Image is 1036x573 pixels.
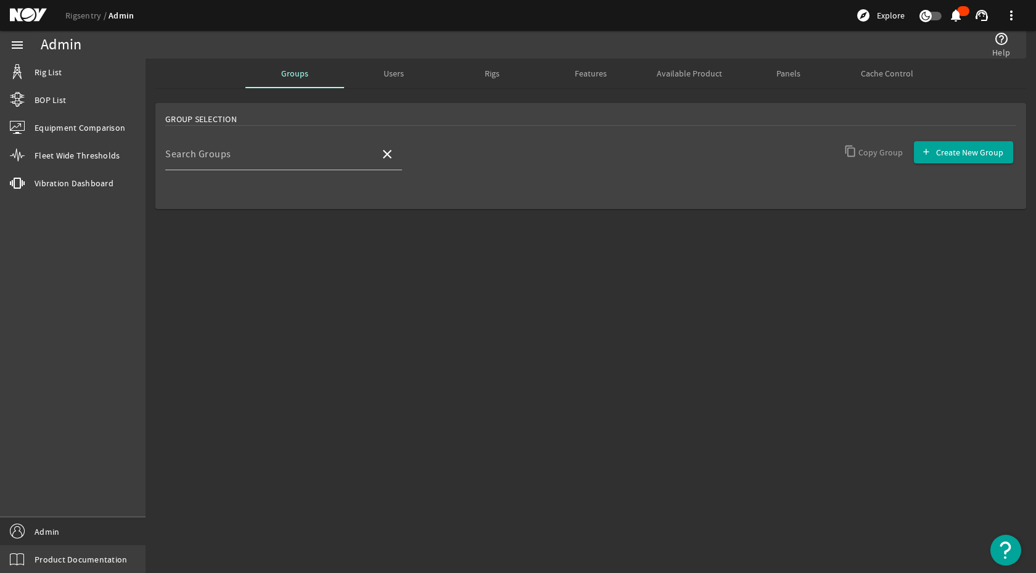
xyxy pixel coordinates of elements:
[10,176,25,191] mat-icon: vibration
[657,69,722,78] span: Available Product
[994,31,1009,46] mat-icon: help_outline
[165,152,370,167] input: Search
[65,10,109,21] a: Rigsentry
[856,8,871,23] mat-icon: explore
[877,9,905,22] span: Explore
[35,553,127,566] span: Product Documentation
[575,69,607,78] span: Features
[997,1,1026,30] button: more_vert
[948,8,963,23] mat-icon: notifications
[485,69,499,78] span: Rigs
[914,141,1013,163] button: Create New Group
[384,69,404,78] span: Users
[380,147,395,162] mat-icon: close
[109,10,134,22] a: Admin
[35,94,66,106] span: BOP List
[776,69,800,78] span: Panels
[992,46,1010,59] span: Help
[41,39,81,51] div: Admin
[974,8,989,23] mat-icon: support_agent
[990,535,1021,566] button: Open Resource Center
[165,113,237,125] span: Group Selection
[35,177,113,189] span: Vibration Dashboard
[861,69,913,78] span: Cache Control
[936,146,1003,159] span: Create New Group
[35,122,125,134] span: Equipment Comparison
[10,38,25,52] mat-icon: menu
[35,526,59,538] span: Admin
[35,66,62,78] span: Rig List
[165,148,231,160] mat-label: Search Groups
[35,149,120,162] span: Fleet Wide Thresholds
[851,6,910,25] button: Explore
[281,69,308,78] span: Groups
